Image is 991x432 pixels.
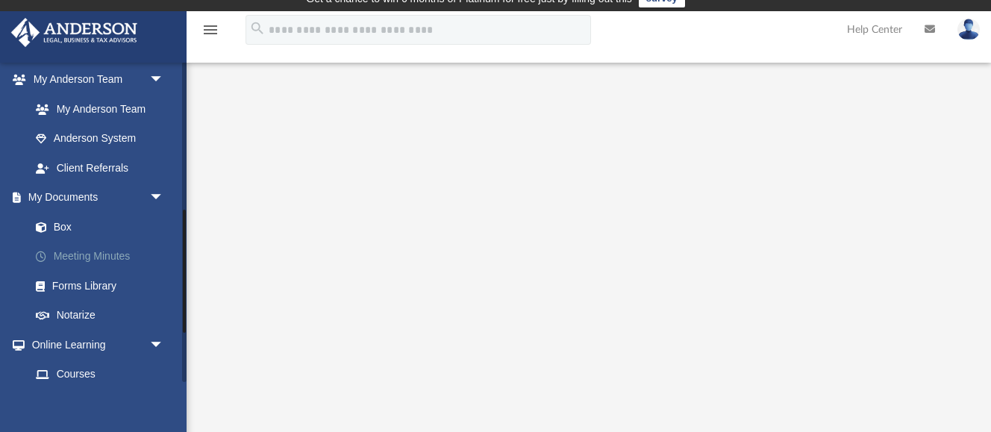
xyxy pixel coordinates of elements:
[149,65,179,96] span: arrow_drop_down
[21,94,172,124] a: My Anderson Team
[149,330,179,360] span: arrow_drop_down
[21,124,179,154] a: Anderson System
[21,301,187,331] a: Notarize
[21,242,187,272] a: Meeting Minutes
[201,21,219,39] i: menu
[201,28,219,39] a: menu
[10,65,179,95] a: My Anderson Teamarrow_drop_down
[149,183,179,213] span: arrow_drop_down
[10,330,179,360] a: Online Learningarrow_drop_down
[21,271,179,301] a: Forms Library
[21,360,179,389] a: Courses
[249,20,266,37] i: search
[10,183,187,213] a: My Documentsarrow_drop_down
[21,212,179,242] a: Box
[957,19,980,40] img: User Pic
[21,153,179,183] a: Client Referrals
[7,18,142,47] img: Anderson Advisors Platinum Portal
